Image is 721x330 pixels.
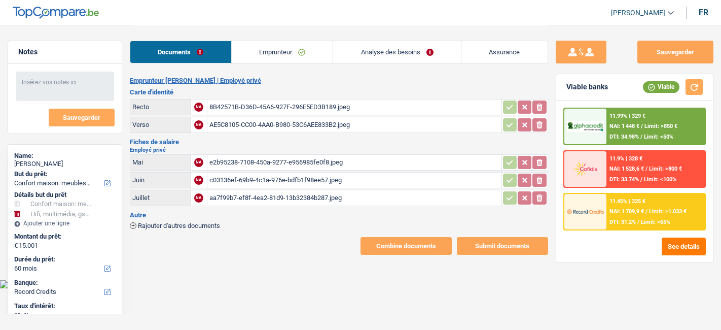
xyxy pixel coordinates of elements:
div: Verso [132,121,188,128]
img: Record Credits [567,203,604,221]
label: Montant du prêt: [14,233,114,241]
span: / [640,134,642,140]
label: Banque: [14,279,114,287]
div: 11.9% | 328 € [609,155,642,162]
span: Rajouter d'autres documents [138,222,220,229]
div: Name: [14,152,116,160]
span: DTI: 34.98% [609,134,639,140]
div: AE5C8105-CC00-4AA0-B980-53C6AEE833B2.jpeg [209,117,499,133]
h2: Employé privé [130,147,548,153]
div: NA [194,176,203,185]
label: Taux d'intérêt: [14,302,114,310]
span: / [640,176,642,183]
span: NAI: 1 528,6 € [609,166,644,172]
div: 11.45% | 325 € [609,198,645,205]
span: Limit: <65% [641,219,670,225]
label: But du prêt: [14,170,114,178]
div: Détails but du prêt [14,191,116,199]
a: Emprunteur [232,41,333,63]
img: Cofidis [567,160,604,179]
div: aa7f99b7-ef8f-4ea2-81d9-13b32384b287.jpeg [209,190,499,206]
div: fr [699,8,708,17]
div: [PERSON_NAME] [14,160,116,168]
a: [PERSON_NAME] [603,5,674,21]
span: Limit: <100% [644,176,676,183]
button: Sauvegarder [637,41,713,63]
h2: Emprunteur [PERSON_NAME] | Employé privé [130,77,548,85]
span: NAI: 1 709,9 € [609,208,644,215]
span: Limit: >850 € [644,123,677,129]
span: Sauvegarder [63,114,100,121]
button: Rajouter d'autres documents [130,222,220,229]
img: TopCompare Logo [13,7,99,19]
span: Limit: <50% [644,134,673,140]
a: Analyse des besoins [333,41,461,63]
h5: Notes [18,48,112,56]
div: Ajouter une ligne [14,220,116,227]
div: Viable banks [566,83,608,91]
div: 11.99% | 329 € [609,113,645,119]
div: NA [194,120,203,129]
img: AlphaCredit [567,121,604,133]
div: c03136ef-69b9-4c1a-976e-bdfb1f98ee57.jpeg [209,173,499,188]
label: Durée du prêt: [14,255,114,263]
span: DTI: 31.2% [609,219,636,225]
span: NAI: 1 448 € [609,123,639,129]
div: Juin [132,176,188,184]
span: DTI: 33.74% [609,176,639,183]
div: Viable [643,81,679,92]
div: e2b95238-7108-450a-9277-e956985fe0f8.jpeg [209,155,499,170]
button: See details [662,238,706,255]
span: [PERSON_NAME] [611,9,665,17]
span: / [645,208,647,215]
div: NA [194,158,203,167]
span: / [641,123,643,129]
button: Submit documents [457,237,548,255]
div: NA [194,193,203,203]
div: NA [194,103,203,112]
div: 8B42571B-D36D-45A6-927F-296E5ED3B189.jpeg [209,100,499,115]
span: € [14,242,18,250]
a: Assurance [461,41,548,63]
div: Mai [132,158,188,166]
div: Recto [132,103,188,111]
a: Documents [130,41,231,63]
div: Juillet [132,194,188,202]
h3: Autre [130,212,548,218]
span: / [645,166,647,172]
h3: Carte d'identité [130,89,548,95]
span: Limit: >1.033 € [649,208,687,215]
h3: Fiches de salaire [130,139,548,145]
button: Sauvegarder [49,109,115,126]
button: Combine documents [360,237,452,255]
span: / [637,219,639,225]
span: Limit: >800 € [649,166,682,172]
